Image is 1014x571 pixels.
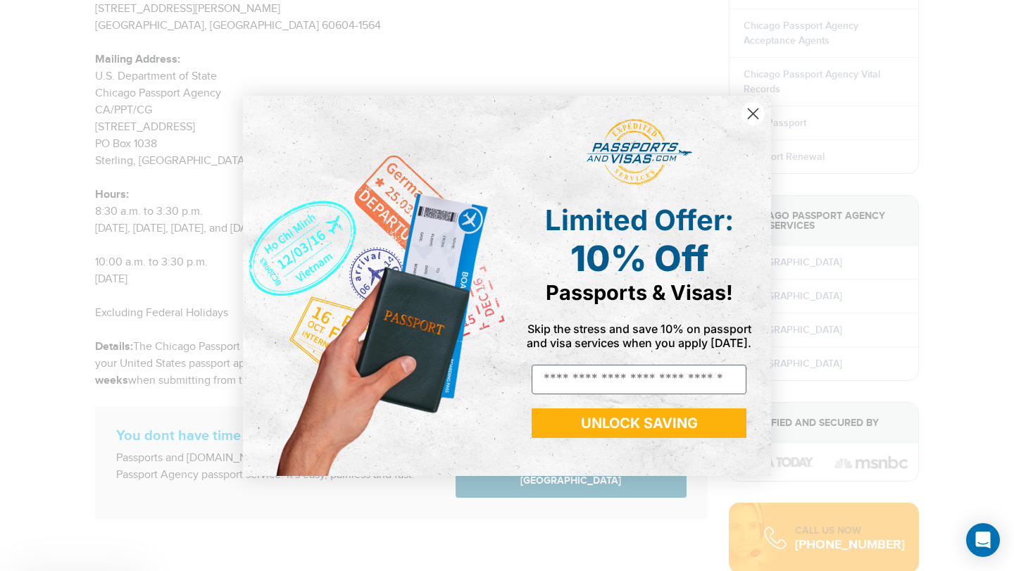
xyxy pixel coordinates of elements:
[741,101,765,126] button: Close dialog
[587,119,692,185] img: passports and visas
[966,523,1000,557] div: Open Intercom Messenger
[527,322,751,350] span: Skip the stress and save 10% on passport and visa services when you apply [DATE].
[570,237,708,280] span: 10% Off
[243,96,507,476] img: de9cda0d-0715-46ca-9a25-073762a91ba7.png
[546,280,733,305] span: Passports & Visas!
[545,203,734,237] span: Limited Offer:
[532,408,746,438] button: UNLOCK SAVING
